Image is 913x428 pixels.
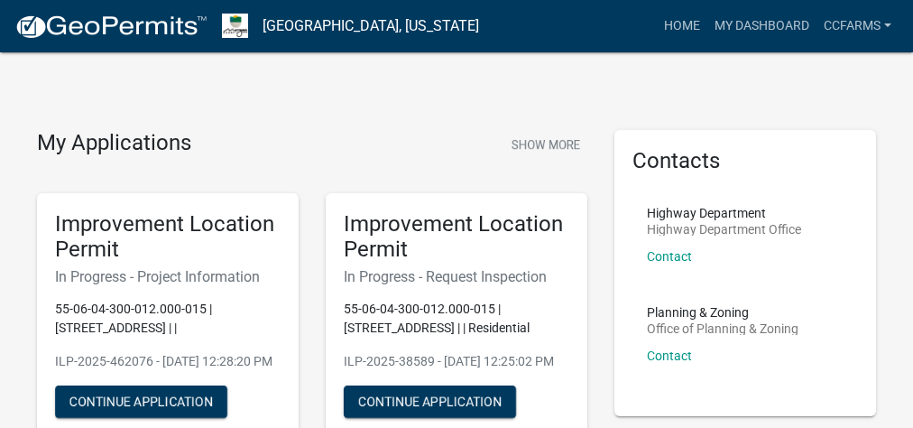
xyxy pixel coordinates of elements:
img: Morgan County, Indiana [222,14,248,38]
p: ILP-2025-38589 - [DATE] 12:25:02 PM [344,352,569,371]
p: ILP-2025-462076 - [DATE] 12:28:20 PM [55,352,281,371]
h6: In Progress - Project Information [55,268,281,285]
button: Continue Application [55,386,227,418]
h5: Improvement Location Permit [55,211,281,264]
h5: Contacts [632,148,858,174]
p: Highway Department Office [647,223,801,236]
h5: Improvement Location Permit [344,211,569,264]
a: Home [657,9,707,43]
button: Continue Application [344,386,516,418]
a: My Dashboard [707,9,816,43]
p: 55-06-04-300-012.000-015 | [STREET_ADDRESS] | | [55,300,281,338]
p: Planning & Zoning [647,306,798,319]
p: Highway Department [647,207,801,219]
a: Contact [647,249,692,264]
button: Show More [504,130,587,160]
h4: My Applications [37,130,191,157]
p: 55-06-04-300-012.000-015 | [STREET_ADDRESS] | | Residential [344,300,569,338]
a: [GEOGRAPHIC_DATA], [US_STATE] [263,11,479,42]
a: ccfarms [816,9,899,43]
p: Office of Planning & Zoning [647,322,798,335]
h6: In Progress - Request Inspection [344,268,569,285]
a: Contact [647,349,692,363]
